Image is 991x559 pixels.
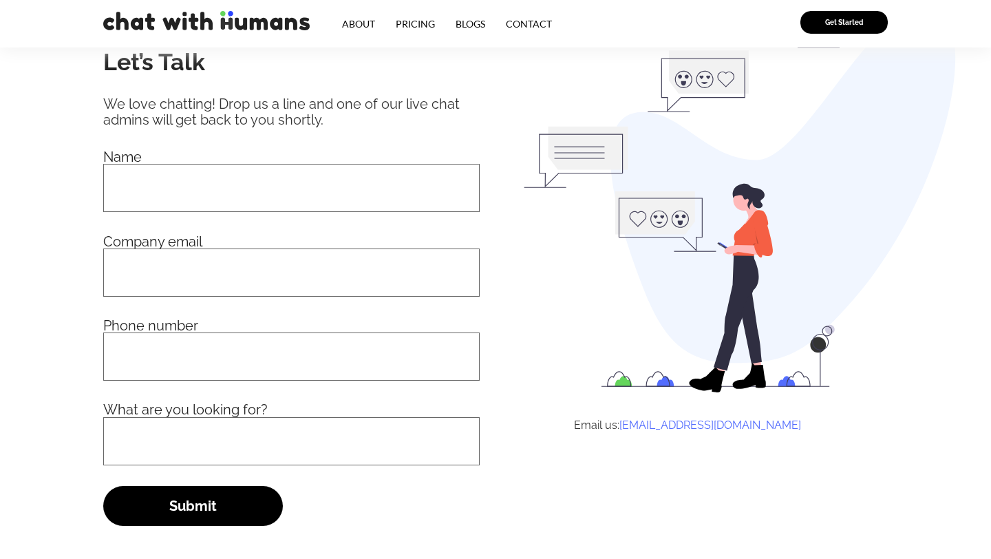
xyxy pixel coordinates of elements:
a: Get Started [800,11,888,34]
label: What are you looking for? [103,403,268,416]
label: Company email [103,235,202,249]
h1: Let’s Talk [103,48,480,76]
button: Live Chat [936,504,991,559]
a: [EMAIL_ADDRESS][DOMAIN_NAME] [619,419,801,432]
input: Submit [103,486,283,526]
div: Email us: [487,416,888,434]
a: Blogs [445,11,495,36]
a: Pricing [385,11,445,36]
div: We love chatting! Drop us a line and one of our live chat admins will get back to you shortly. [103,96,480,128]
img: chat with humans [103,11,310,30]
label: Phone number [103,319,198,333]
label: Name [103,150,142,164]
a: Contact [495,11,562,36]
a: About [332,11,385,36]
form: Contact form [103,149,480,526]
